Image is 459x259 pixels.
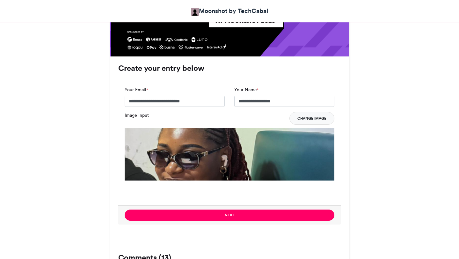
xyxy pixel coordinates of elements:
label: Image Input [125,112,149,119]
button: Change Image [289,112,334,125]
button: Next [125,210,334,221]
img: Moonshot by TechCabal [191,8,199,16]
h3: Create your entry below [118,64,341,72]
label: Your Email [125,86,148,93]
label: Your Name [234,86,259,93]
a: Moonshot by TechCabal [191,6,268,16]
